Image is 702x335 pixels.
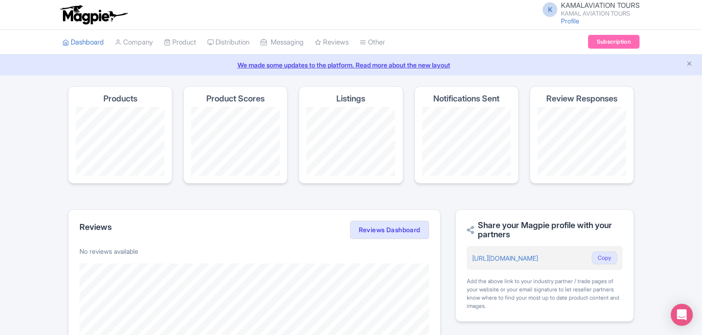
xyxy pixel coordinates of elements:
div: Open Intercom Messenger [671,304,693,326]
a: Messaging [260,30,304,55]
h4: Listings [336,94,365,103]
h2: Share your Magpie profile with your partners [467,221,623,239]
h4: Review Responses [546,94,617,103]
h4: Notifications Sent [433,94,499,103]
div: Add the above link to your industry partner / trade pages of your website or your email signature... [467,277,623,310]
a: Company [115,30,153,55]
a: We made some updates to the platform. Read more about the new layout [6,60,696,70]
span: KAMALAVIATION TOURS [561,1,640,10]
a: Other [360,30,385,55]
a: [URL][DOMAIN_NAME] [472,254,538,262]
a: Reviews Dashboard [350,221,429,239]
a: Subscription [588,35,640,49]
a: Distribution [207,30,249,55]
span: K [543,2,557,17]
a: Profile [561,17,579,25]
h4: Product Scores [206,94,265,103]
a: K KAMALAVIATION TOURS KAMAL AVIATION TOURS [537,2,640,17]
img: logo-ab69f6fb50320c5b225c76a69d11143b.png [58,5,129,25]
h2: Reviews [79,223,112,232]
button: Copy [592,251,617,264]
button: Close announcement [686,59,693,70]
a: Dashboard [62,30,104,55]
h4: Products [103,94,137,103]
p: No reviews available [79,246,429,256]
a: Product [164,30,196,55]
small: KAMAL AVIATION TOURS [561,11,640,17]
a: Reviews [315,30,349,55]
